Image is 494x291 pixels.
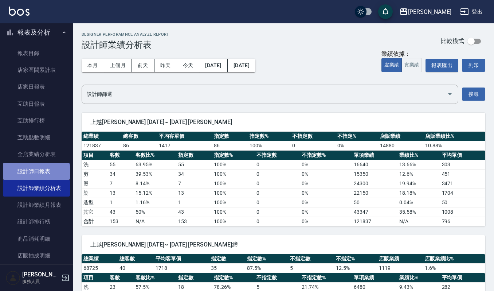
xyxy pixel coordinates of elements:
p: 比較模式 [441,37,464,45]
td: 35 [209,263,245,273]
td: N/A [134,217,176,226]
td: 0 % [336,141,378,150]
td: 0% [300,217,352,226]
a: 互助排行榜 [3,112,70,129]
th: 平均客單價 [154,254,209,264]
table: a dense table [82,151,485,226]
td: 121837 [352,217,397,226]
td: 1704 [440,188,485,198]
th: 不指定數 [288,254,334,264]
td: 0 [255,169,300,179]
td: 1718 [154,263,209,273]
td: N/A [397,217,440,226]
td: 10.88 % [423,141,485,150]
a: 互助點數明細 [3,129,70,146]
td: 0 % [300,160,352,169]
img: Logo [9,7,30,16]
td: 3471 [440,179,485,188]
h5: [PERSON_NAME] [22,271,59,278]
td: 100 % [212,169,255,179]
td: 13 [108,188,134,198]
span: 上越[PERSON_NAME] [DATE]~ [DATE] [PERSON_NAME] [90,119,477,126]
td: 100 % [212,198,255,207]
td: 0 [255,179,300,188]
td: 43 [108,207,134,217]
button: [DATE] [228,59,255,72]
td: 121837 [82,141,121,150]
a: 設計師業績分析表 [3,180,70,197]
td: 1 [108,198,134,207]
img: Person [6,271,20,285]
td: 12.6 % [397,169,440,179]
th: 不指定% [336,132,378,141]
td: 55 [108,160,134,169]
span: 上越[PERSON_NAME] [DATE]~ [DATE] [PERSON_NAME]締 [90,241,477,248]
button: 搜尋 [462,88,485,101]
a: 全店業績分析表 [3,146,70,163]
td: 7 [108,179,134,188]
td: 洗 [82,160,108,169]
td: 100 % [248,141,290,150]
button: 今天 [177,59,200,72]
a: 店家日報表 [3,78,70,95]
td: 86 [212,141,248,150]
td: 153 [176,217,212,226]
td: 39.53 % [134,169,176,179]
th: 總業績 [82,254,118,264]
td: 合計 [82,217,108,226]
th: 店販業績比% [423,132,485,141]
div: 業績依據： [381,50,422,58]
td: 15.12 % [134,188,176,198]
button: 昨天 [154,59,177,72]
td: 1 [176,198,212,207]
th: 不指定數 [255,151,300,160]
th: 業績比% [397,273,440,283]
td: 0 [255,198,300,207]
td: 43 [176,207,212,217]
td: 0 % [300,207,352,217]
td: 68725 [82,263,118,273]
td: 50 [352,198,397,207]
td: 50 [440,198,485,207]
a: 設計師排行榜 [3,213,70,230]
a: 收支分類明細表 [3,264,70,281]
a: 店家區間累計表 [3,62,70,78]
td: 18.18 % [397,188,440,198]
table: a dense table [82,254,485,273]
a: 商品消耗明細 [3,230,70,247]
button: [PERSON_NAME] [396,4,454,19]
td: 0 [255,207,300,217]
td: 7 [176,179,212,188]
a: 報表目錄 [3,45,70,62]
td: 55 [176,160,212,169]
td: 100 % [212,188,255,198]
th: 單項業績 [352,151,397,160]
th: 客數比% [134,273,176,283]
h2: Designer Perforamnce Analyze Report [82,32,169,37]
td: 303 [440,160,485,169]
td: 87.5 % [245,263,288,273]
td: 100 % [212,179,255,188]
td: 燙 [82,179,108,188]
th: 店販業績 [378,132,423,141]
th: 不指定數 [255,273,300,283]
td: 34 [176,169,212,179]
td: 造型 [82,198,108,207]
td: 34 [108,169,134,179]
th: 店販業績比% [423,254,485,264]
td: 0 [290,141,336,150]
td: 8.14 % [134,179,176,188]
td: 1.16 % [134,198,176,207]
td: 1417 [157,141,212,150]
td: 40 [118,263,154,273]
button: 報表及分析 [3,23,70,42]
td: 24300 [352,179,397,188]
button: 虛業績 [381,58,402,72]
td: 其它 [82,207,108,217]
td: 63.95 % [134,160,176,169]
a: 設計師業績月報表 [3,197,70,213]
td: 染 [82,188,108,198]
td: 1.6 % [423,263,485,273]
th: 總客數 [118,254,154,264]
th: 平均客單價 [157,132,212,141]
